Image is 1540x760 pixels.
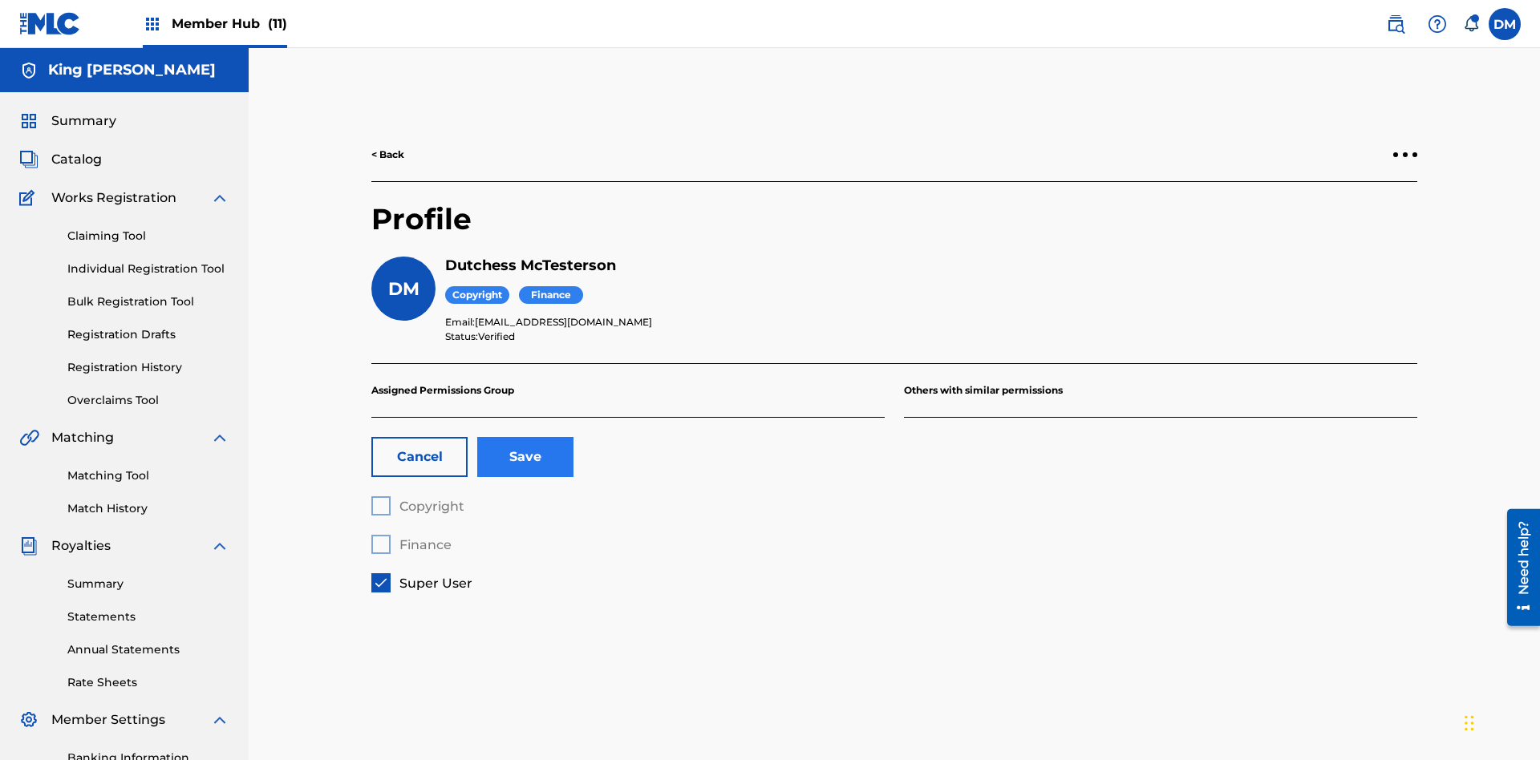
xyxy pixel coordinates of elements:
span: DM [388,278,419,300]
a: < Back [371,148,404,162]
span: Super User [399,576,472,591]
h5: Dutchess McTesterson [445,257,1417,275]
button: Cancel [371,437,468,477]
a: Individual Registration Tool [67,261,229,277]
img: Catalog [19,150,38,169]
img: expand [210,710,229,730]
img: checkbox [373,575,389,591]
div: Drag [1465,699,1474,747]
img: Summary [19,111,38,131]
a: CatalogCatalog [19,150,102,169]
img: search [1386,14,1405,34]
img: Matching [19,428,39,447]
span: Finance [519,286,583,305]
a: Annual Statements [67,641,229,658]
img: expand [210,428,229,447]
a: Claiming Tool [67,228,229,245]
a: Overclaims Tool [67,392,229,409]
a: Public Search [1380,8,1412,40]
img: help [1428,14,1447,34]
div: Help [1421,8,1453,40]
img: Member Settings [19,710,38,730]
span: Matching [51,428,114,447]
img: Top Rightsholders [143,14,162,34]
iframe: Chat Widget [1460,683,1540,760]
span: Catalog [51,150,102,169]
p: Others with similar permissions [904,364,1417,418]
span: Copyright [445,286,509,305]
img: Accounts [19,61,38,80]
iframe: Resource Center [1495,503,1540,634]
span: Verified [478,330,515,342]
a: Registration History [67,359,229,376]
img: Works Registration [19,188,40,208]
a: Bulk Registration Tool [67,293,229,310]
div: Notifications [1463,16,1479,32]
a: Match History [67,500,229,517]
div: User Menu [1489,8,1521,40]
img: Royalties [19,536,38,556]
span: Member Hub [172,14,287,33]
p: Assigned Permissions Group [371,364,885,418]
img: MLC Logo [19,12,81,35]
span: [EMAIL_ADDRESS][DOMAIN_NAME] [475,316,652,328]
button: Save [477,437,573,477]
span: Works Registration [51,188,176,208]
a: Summary [67,576,229,592]
a: Rate Sheets [67,674,229,691]
span: Member Settings [51,710,165,730]
h2: Profile [371,201,1417,257]
span: Royalties [51,536,111,556]
img: expand [210,188,229,208]
img: expand [210,536,229,556]
a: Statements [67,608,229,625]
span: (11) [268,16,287,31]
a: Registration Drafts [67,326,229,343]
span: Summary [51,111,116,131]
a: SummarySummary [19,111,116,131]
p: Email: [445,315,1417,329]
h5: King McTesterson [48,61,216,79]
p: Status: [445,329,1417,344]
a: Matching Tool [67,467,229,484]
